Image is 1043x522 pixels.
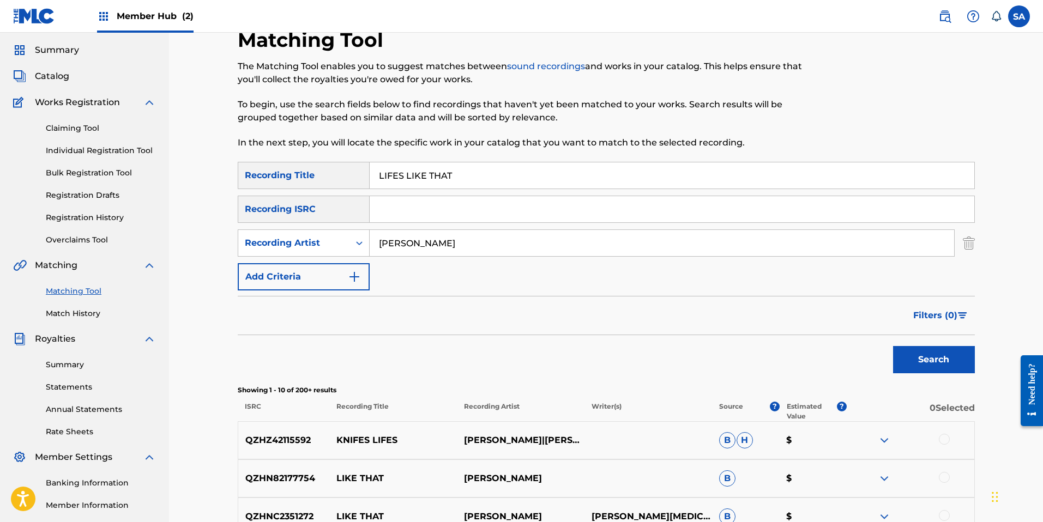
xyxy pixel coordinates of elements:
[13,44,26,57] img: Summary
[837,402,847,411] span: ?
[988,470,1043,522] iframe: Chat Widget
[46,359,156,371] a: Summary
[878,472,891,485] img: expand
[934,5,956,27] a: Public Search
[46,145,156,156] a: Individual Registration Tool
[963,229,975,257] img: Delete Criterion
[329,402,456,421] p: Recording Title
[35,332,75,345] span: Royalties
[143,332,156,345] img: expand
[13,96,27,109] img: Works Registration
[46,426,156,438] a: Rate Sheets
[13,332,26,345] img: Royalties
[719,470,735,487] span: B
[770,402,780,411] span: ?
[46,190,156,201] a: Registration Drafts
[46,167,156,179] a: Bulk Registration Tool
[143,96,156,109] img: expand
[507,61,585,71] a: sound recordings
[238,385,975,395] p: Showing 1 - 10 of 200+ results
[967,10,980,23] img: help
[457,402,584,421] p: Recording Artist
[787,402,837,421] p: Estimated Value
[719,432,735,448] span: B
[457,434,584,447] p: [PERSON_NAME]|[PERSON_NAME]
[238,60,805,86] p: The Matching Tool enables you to suggest matches between and works in your catalog. This helps en...
[238,28,389,52] h2: Matching Tool
[779,472,847,485] p: $
[847,402,974,421] p: 0 Selected
[46,234,156,246] a: Overclaims Tool
[35,44,79,57] span: Summary
[584,402,712,421] p: Writer(s)
[245,236,343,250] div: Recording Artist
[878,434,891,447] img: expand
[958,312,967,319] img: filter
[938,10,951,23] img: search
[13,451,26,464] img: Member Settings
[143,259,156,272] img: expand
[46,500,156,511] a: Member Information
[182,11,194,21] span: (2)
[238,402,329,421] p: ISRC
[13,44,79,57] a: SummarySummary
[238,434,330,447] p: QZHZ42115592
[238,472,330,485] p: QZHN82177754
[893,346,975,373] button: Search
[97,10,110,23] img: Top Rightsholders
[238,162,975,379] form: Search Form
[991,11,1002,22] div: Notifications
[737,432,753,448] span: H
[907,302,975,329] button: Filters (0)
[329,472,457,485] p: LIKE THAT
[117,10,194,22] span: Member Hub
[35,451,112,464] span: Member Settings
[46,477,156,489] a: Banking Information
[779,434,847,447] p: $
[13,70,26,83] img: Catalog
[46,308,156,319] a: Match History
[46,404,156,415] a: Annual Statements
[457,472,584,485] p: [PERSON_NAME]
[46,123,156,134] a: Claiming Tool
[35,259,77,272] span: Matching
[35,70,69,83] span: Catalog
[719,402,743,421] p: Source
[46,212,156,223] a: Registration History
[1008,5,1030,27] div: User Menu
[1012,347,1043,435] iframe: Resource Center
[962,5,984,27] div: Help
[329,434,457,447] p: KNIFES LIFES
[46,286,156,297] a: Matching Tool
[46,381,156,393] a: Statements
[238,98,805,124] p: To begin, use the search fields below to find recordings that haven't yet been matched to your wo...
[13,8,55,24] img: MLC Logo
[143,451,156,464] img: expand
[348,270,361,283] img: 9d2ae6d4665cec9f34b9.svg
[35,96,120,109] span: Works Registration
[238,136,805,149] p: In the next step, you will locate the specific work in your catalog that you want to match to the...
[13,259,27,272] img: Matching
[13,70,69,83] a: CatalogCatalog
[913,309,957,322] span: Filters ( 0 )
[238,263,370,290] button: Add Criteria
[992,481,998,513] div: Drag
